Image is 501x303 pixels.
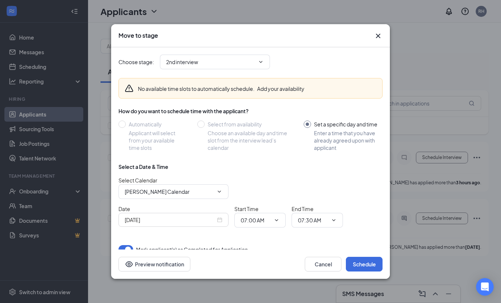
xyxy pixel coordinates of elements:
[292,206,314,212] span: End Time
[374,32,383,40] button: Close
[118,163,168,170] div: Select a Date & Time
[298,216,328,224] input: End time
[234,206,259,212] span: Start Time
[118,58,154,66] span: Choose stage :
[125,216,216,224] input: Sep 16, 2025
[118,257,190,271] button: Preview notificationEye
[118,32,158,40] h3: Move to stage
[136,245,248,254] span: Mark applicant(s) as Completed for Application
[274,217,279,223] svg: ChevronDown
[258,59,264,65] svg: ChevronDown
[305,257,341,271] button: Cancel
[118,177,157,184] span: Select Calendar
[476,278,494,296] div: Open Intercom Messenger
[138,85,304,92] div: No available time slots to automatically schedule.
[216,189,222,195] svg: ChevronDown
[118,107,383,115] div: How do you want to schedule time with the applicant?
[374,32,383,40] svg: Cross
[331,217,337,223] svg: ChevronDown
[257,85,304,92] button: Add your availability
[118,206,130,212] span: Date
[346,257,383,271] button: Schedule
[241,216,271,224] input: Start time
[125,260,134,269] svg: Eye
[125,84,134,93] svg: Warning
